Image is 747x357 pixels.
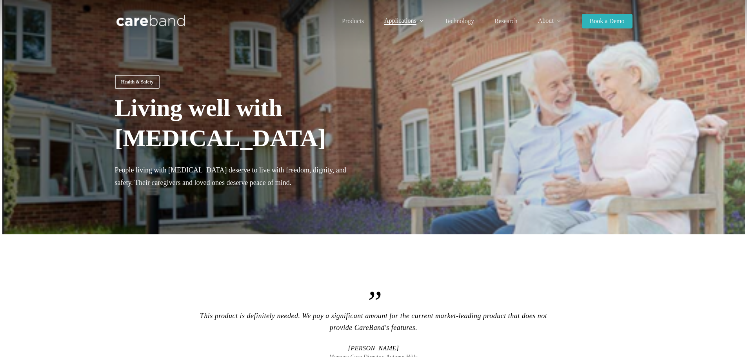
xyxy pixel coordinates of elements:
span: Health & Safety [121,78,154,86]
a: About [538,18,562,24]
a: Book a Demo [582,18,632,24]
span: Living well with [MEDICAL_DATA] [115,94,326,151]
span: ” [188,286,559,318]
a: Products [342,18,364,24]
span: Book a Demo [590,18,625,24]
a: Technology [445,18,474,24]
a: Health & Safety [115,75,160,89]
p: People living with [MEDICAL_DATA] deserve to live with freedom, dignity, and safety. Their caregi... [115,164,366,199]
span: About [538,17,554,24]
a: Research [494,18,518,24]
p: This product is definitely needed. We pay a significant amount for the current market-leading pro... [188,286,559,344]
span: [PERSON_NAME] [329,344,418,353]
span: Applications [384,17,416,24]
a: Applications [384,18,424,24]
